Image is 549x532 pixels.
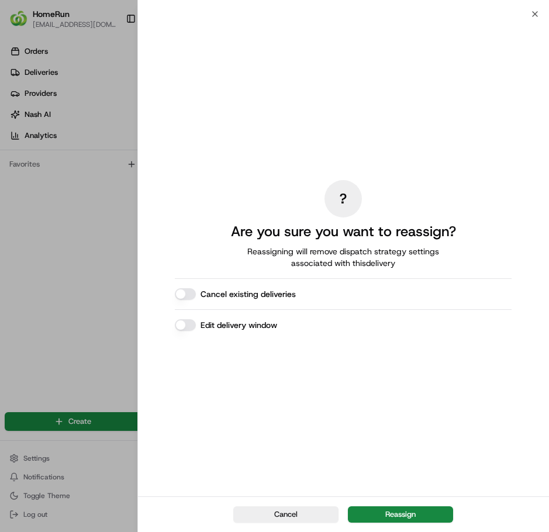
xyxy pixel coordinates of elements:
[348,506,453,523] button: Reassign
[233,506,339,523] button: Cancel
[201,288,296,300] label: Cancel existing deliveries
[201,319,277,331] label: Edit delivery window
[231,222,456,241] h2: Are you sure you want to reassign?
[231,246,455,269] span: Reassigning will remove dispatch strategy settings associated with this delivery
[324,180,362,217] div: ?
